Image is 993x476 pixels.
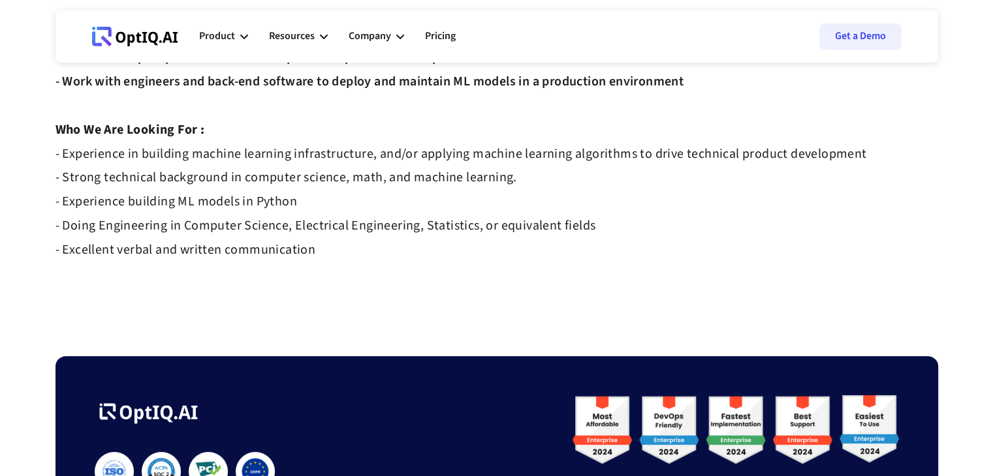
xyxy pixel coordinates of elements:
[349,17,404,56] div: Company
[199,27,235,45] div: Product
[819,23,902,50] a: Get a Demo
[349,27,391,45] div: Company
[269,17,328,56] div: Resources
[269,27,315,45] div: Resources
[92,17,178,56] a: Webflow Homepage
[425,17,456,56] a: Pricing
[55,121,205,139] strong: Who We Are Looking For :
[55,145,867,259] strong: - Experience in building machine learning infrastructure, and/or applying machine learning algori...
[199,17,248,56] div: Product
